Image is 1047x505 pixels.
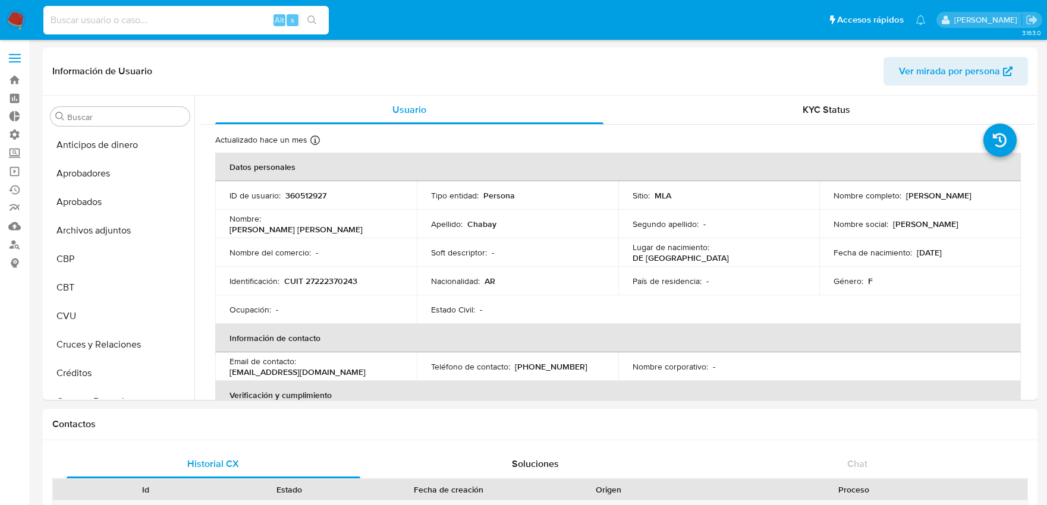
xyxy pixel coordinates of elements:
p: - [713,361,715,372]
p: Nombre : [229,213,261,224]
p: Identificación : [229,276,279,286]
p: DE [GEOGRAPHIC_DATA] [633,252,729,263]
p: ID de usuario : [229,190,281,201]
p: sandra.chabay@mercadolibre.com [954,14,1021,26]
button: Cruces y Relaciones [46,330,194,359]
p: AR [485,276,495,286]
p: Actualizado hace un mes [215,134,307,146]
div: Origen [545,484,672,495]
p: Nacionalidad : [431,276,480,286]
div: Fecha de creación [369,484,528,495]
p: - [703,219,706,229]
p: [PERSON_NAME] [PERSON_NAME] [229,224,363,235]
button: Archivos adjuntos [46,216,194,245]
p: MLA [655,190,671,201]
p: [PERSON_NAME] [906,190,971,201]
p: Lugar de nacimiento : [633,242,709,252]
p: Teléfono de contacto : [431,361,510,372]
button: CVU [46,302,194,330]
div: Estado [226,484,353,495]
button: CBT [46,273,194,302]
p: Nombre completo : [834,190,901,201]
button: Créditos [46,359,194,387]
th: Verificación y cumplimiento [215,381,1021,409]
input: Buscar [67,112,185,122]
div: Proceso [688,484,1019,495]
a: Salir [1026,14,1038,26]
p: Género : [834,276,863,286]
button: Buscar [55,112,65,121]
h1: Información de Usuario [52,65,152,77]
p: - [480,304,482,315]
span: Historial CX [187,457,239,471]
span: Ver mirada por persona [899,57,1000,86]
p: [PERSON_NAME] [893,219,958,229]
p: CUIT 27222370243 [284,276,357,286]
p: Nombre corporativo : [633,361,708,372]
p: Chabay [467,219,496,229]
button: Anticipos de dinero [46,131,194,159]
span: Chat [847,457,867,471]
span: Accesos rápidos [837,14,904,26]
p: - [706,276,709,286]
button: Aprobadores [46,159,194,188]
span: Alt [275,14,284,26]
button: Cuentas Bancarias [46,387,194,416]
h1: Contactos [52,418,1028,430]
button: Ver mirada por persona [883,57,1028,86]
p: País de residencia : [633,276,702,286]
a: Notificaciones [916,15,926,25]
p: Segundo apellido : [633,219,699,229]
p: 360512927 [285,190,326,201]
p: Nombre del comercio : [229,247,311,258]
input: Buscar usuario o caso... [43,12,329,28]
p: Email de contacto : [229,356,296,367]
p: - [316,247,318,258]
p: Soft descriptor : [431,247,487,258]
p: - [492,247,494,258]
div: Id [82,484,209,495]
p: [PHONE_NUMBER] [515,361,587,372]
p: Tipo entidad : [431,190,479,201]
button: CBP [46,245,194,273]
p: Apellido : [431,219,463,229]
button: Aprobados [46,188,194,216]
p: Estado Civil : [431,304,475,315]
p: Nombre social : [834,219,888,229]
p: F [868,276,873,286]
p: Ocupación : [229,304,271,315]
th: Información de contacto [215,324,1021,352]
span: Soluciones [512,457,559,471]
span: Usuario [392,103,426,116]
p: [EMAIL_ADDRESS][DOMAIN_NAME] [229,367,366,377]
th: Datos personales [215,153,1021,181]
p: - [276,304,278,315]
p: Persona [483,190,515,201]
span: s [291,14,294,26]
p: Sitio : [633,190,650,201]
button: search-icon [300,12,324,29]
span: KYC Status [803,103,850,116]
p: [DATE] [917,247,942,258]
p: Fecha de nacimiento : [834,247,912,258]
